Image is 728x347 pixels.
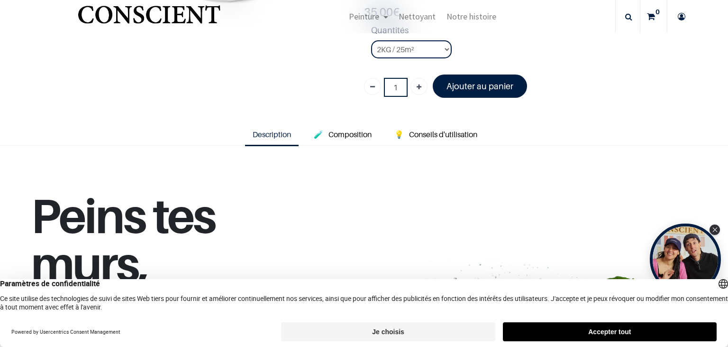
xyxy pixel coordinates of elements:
[328,130,372,139] span: Composition
[409,130,477,139] span: Conseils d'utilisation
[8,8,36,37] button: Open chat widget
[433,75,527,98] a: Ajouter au panier
[446,81,513,91] font: Ajouter au panier
[710,225,720,235] div: Close Tolstoy widget
[394,130,404,139] span: 💡
[653,7,662,17] sup: 0
[253,130,291,139] span: Description
[364,78,381,95] a: Supprimer
[650,224,721,295] div: Open Tolstoy widget
[349,11,379,22] span: Peinture
[399,11,436,22] span: Nettoyant
[446,11,496,22] span: Notre histoire
[410,78,428,95] a: Ajouter
[314,130,323,139] span: 🧪
[31,191,331,299] h1: Peins tes murs,
[650,224,721,295] div: Open Tolstoy
[650,224,721,295] div: Tolstoy bubble widget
